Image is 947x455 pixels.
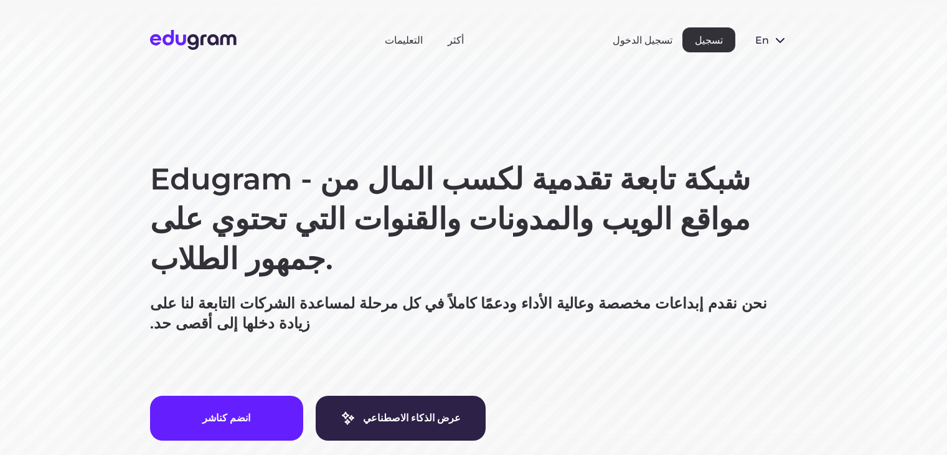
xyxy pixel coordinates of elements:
font: انضم كناشر [202,412,250,424]
font: نحن نقدم إبداعات مخصصة وعالية الأداء ودعمًا كاملاً في كل مرحلة لمساعدة الشركات التابعة لنا على زي... [150,294,767,332]
a: عرض الذكاء الاصطناعي [316,396,486,441]
a: أكثر [448,34,464,46]
a: التعليمات [385,34,423,46]
button: تسجيل [682,27,735,52]
font: عرض الذكاء الاصطناعي [363,412,461,424]
font: Edugram - شبكة تابعة تقدمية لكسب المال من مواقع الويب والمدونات والقنوات التي تحتوي على جمهور الط... [150,161,750,277]
button: انضم كناشر [150,396,303,441]
button: تسجيل الدخول [613,34,672,46]
font: تسجيل [695,34,723,46]
button: en [745,27,798,52]
font: en [755,34,769,46]
img: شعار Edugram [150,30,237,50]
